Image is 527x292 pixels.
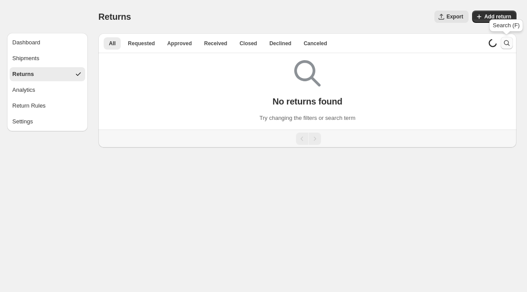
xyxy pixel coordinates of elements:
[12,117,33,126] div: Settings
[12,101,46,110] div: Return Rules
[272,96,342,107] p: No returns found
[269,40,291,47] span: Declined
[294,60,321,87] img: Empty search results
[167,40,192,47] span: Approved
[98,12,131,22] span: Returns
[12,86,35,94] div: Analytics
[239,40,257,47] span: Closed
[98,130,516,148] nav: Pagination
[434,11,469,23] button: Export
[128,40,155,47] span: Requested
[10,51,85,65] button: Shipments
[472,11,516,23] button: Add return
[109,40,116,47] span: All
[204,40,227,47] span: Received
[12,70,34,79] div: Returns
[10,67,85,81] button: Returns
[501,37,513,49] button: Search and filter results
[10,36,85,50] button: Dashboard
[447,13,463,20] span: Export
[12,38,40,47] div: Dashboard
[12,54,39,63] div: Shipments
[303,40,327,47] span: Canceled
[484,13,511,20] span: Add return
[10,115,85,129] button: Settings
[10,83,85,97] button: Analytics
[260,114,355,123] p: Try changing the filters or search term
[10,99,85,113] button: Return Rules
